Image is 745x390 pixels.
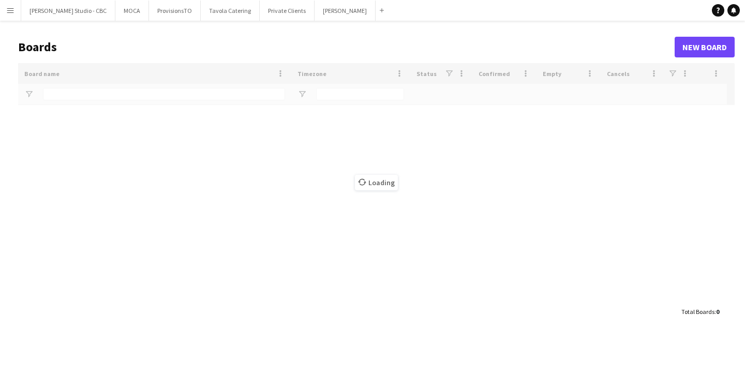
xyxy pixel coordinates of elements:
button: MOCA [115,1,149,21]
button: Private Clients [260,1,315,21]
span: 0 [716,308,719,316]
span: Loading [355,175,398,190]
button: ProvisionsTO [149,1,201,21]
button: [PERSON_NAME] [315,1,376,21]
div: : [681,302,719,322]
h1: Boards [18,39,675,55]
span: Total Boards [681,308,714,316]
a: New Board [675,37,735,57]
button: Tavola Catering [201,1,260,21]
button: [PERSON_NAME] Studio - CBC [21,1,115,21]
